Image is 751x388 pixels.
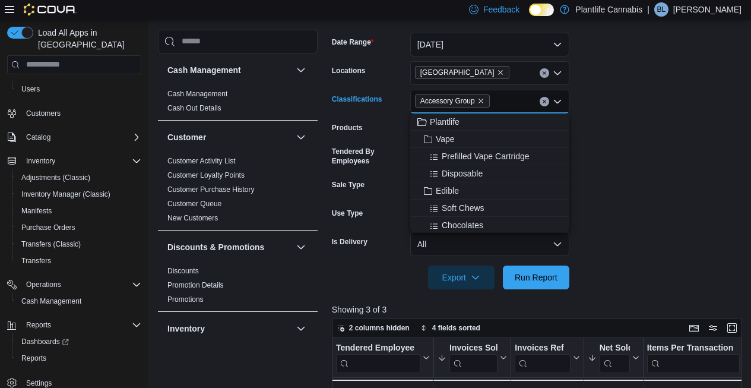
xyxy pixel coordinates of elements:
button: Inventory [21,154,60,168]
span: Reports [17,351,141,365]
a: Transfers [17,254,56,268]
span: Operations [21,277,141,292]
button: All [410,232,569,256]
span: BL [657,2,666,17]
button: Reports [21,318,56,332]
button: Inventory [294,321,308,336]
span: Adjustments (Classic) [17,171,141,185]
button: Chocolates [410,217,569,234]
input: Dark Mode [529,4,554,16]
div: Tendered Employee [336,342,420,373]
span: Transfers (Classic) [21,239,81,249]
button: Customers [2,105,146,122]
div: Invoices Sold [449,342,498,354]
img: Cova [24,4,77,15]
span: Dashboards [21,337,69,346]
span: Reports [26,320,51,330]
span: Export [435,266,487,289]
h3: Customer [167,131,206,143]
span: Reports [21,354,46,363]
button: Catalog [2,129,146,146]
a: Promotion Details [167,281,224,289]
span: Adjustments (Classic) [21,173,90,182]
span: 4 fields sorted [432,323,480,333]
div: Bruno Leest [654,2,668,17]
button: Close list of options [553,97,562,106]
span: Inventory Manager (Classic) [21,190,110,199]
div: Net Sold [599,342,629,354]
button: Cash Management [294,63,308,77]
a: Dashboards [12,333,146,350]
a: Customer Purchase History [167,185,255,194]
label: Date Range [332,37,374,47]
span: Dashboards [17,335,141,349]
div: Customer [158,154,318,230]
button: Customer [294,130,308,144]
button: Reports [12,350,146,367]
div: Invoices Ref [515,342,570,373]
button: Remove Calgary - University District from selection in this group [497,69,504,76]
button: Invoices Sold [438,342,507,373]
span: Disposable [442,168,483,179]
span: Catalog [26,133,50,142]
button: Transfers (Classic) [12,236,146,253]
label: Locations [332,66,366,75]
a: Users [17,82,45,96]
a: Dashboards [17,335,74,349]
span: Dark Mode [529,16,530,17]
span: Run Report [515,272,557,283]
a: Transfers (Classic) [17,237,85,251]
button: Soft Chews [410,200,569,217]
button: Clear input [540,97,549,106]
span: Cash Management [17,294,141,308]
span: Catalog [21,130,141,144]
span: Customer Queue [167,199,221,209]
button: [DATE] [410,33,569,56]
span: Promotions [167,295,204,304]
div: Net Sold [599,342,629,373]
a: Customer Queue [167,200,221,208]
p: Showing 3 of 3 [332,304,746,316]
button: Tendered Employee [336,342,430,373]
label: Use Type [332,209,363,218]
button: Transfers [12,253,146,269]
a: Adjustments (Classic) [17,171,95,185]
button: Purchase Orders [12,219,146,236]
button: Inventory [2,153,146,169]
button: Keyboard shortcuts [687,321,701,335]
span: Operations [26,280,61,289]
button: Edible [410,182,569,200]
span: [GEOGRAPHIC_DATA] [420,67,495,78]
a: Customers [21,106,65,121]
button: Remove Accessory Group from selection in this group [477,97,484,105]
button: Net Sold [587,342,639,373]
button: Display options [706,321,720,335]
button: Catalog [21,130,55,144]
button: Cash Management [167,64,291,76]
a: Customer Loyalty Points [167,171,245,179]
button: Run Report [503,266,569,289]
button: Adjustments (Classic) [12,169,146,186]
a: Cash Out Details [167,104,221,112]
button: Open list of options [553,68,562,78]
span: Chocolates [442,219,483,231]
span: Purchase Orders [21,223,75,232]
div: Discounts & Promotions [158,264,318,311]
button: Cash Management [12,293,146,310]
label: Sale Type [332,180,365,190]
button: Prefilled Vape Cartridge [410,148,569,165]
a: Inventory Manager (Classic) [17,187,115,201]
button: Discounts & Promotions [294,240,308,254]
a: New Customers [167,214,218,222]
a: Purchase Orders [17,220,80,235]
span: Inventory [21,154,141,168]
span: Manifests [17,204,141,218]
span: Customers [26,109,61,118]
span: Soft Chews [442,202,484,214]
button: Operations [2,276,146,293]
button: Vape [410,131,569,148]
span: Transfers [17,254,141,268]
span: Inventory [26,156,55,166]
span: Load All Apps in [GEOGRAPHIC_DATA] [33,27,141,51]
label: Is Delivery [332,237,367,247]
